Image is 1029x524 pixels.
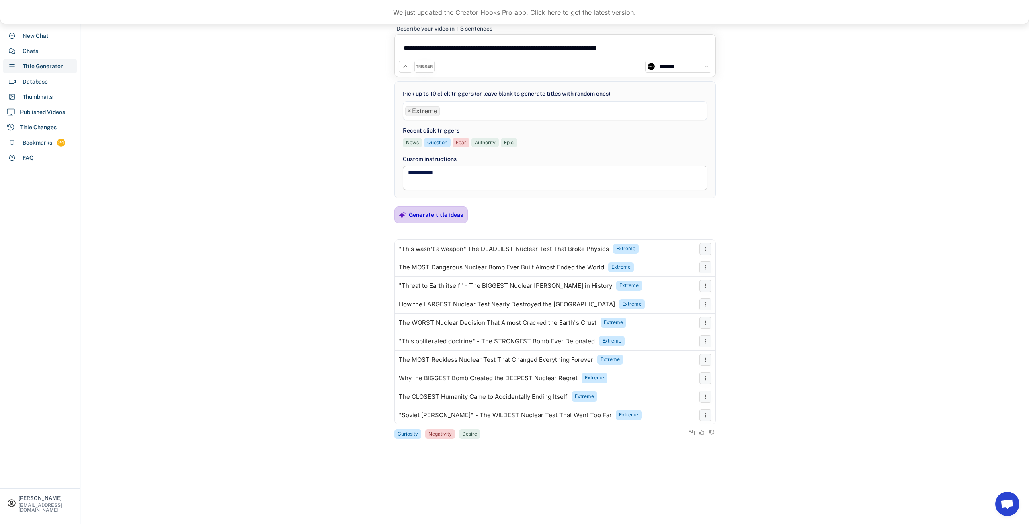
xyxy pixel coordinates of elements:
div: Title Changes [20,123,57,132]
div: FAQ [23,154,34,162]
div: Pick up to 10 click triggers (or leave blank to generate titles with random ones) [403,90,610,98]
div: Authority [475,139,496,146]
div: New Chat [23,32,49,40]
div: How the LARGEST Nuclear Test Nearly Destroyed the [GEOGRAPHIC_DATA] [399,301,615,308]
div: "Threat to Earth itself" - The BIGGEST Nuclear [PERSON_NAME] in History [399,283,612,289]
div: Extreme [604,319,623,326]
div: Negativity [428,431,452,438]
div: Chats [23,47,38,55]
div: The MOST Reckless Nuclear Test That Changed Everything Forever [399,357,593,363]
div: Generate title ideas [409,211,463,218]
span: × [408,108,411,114]
div: Extreme [619,412,638,418]
div: Extreme [601,356,620,363]
img: channels4_profile.jpg [648,63,655,70]
div: "This obliterated doctrine" - The STRONGEST Bomb Ever Detonated [399,338,595,345]
div: [EMAIL_ADDRESS][DOMAIN_NAME] [18,503,73,512]
a: Open chat [995,492,1019,516]
div: Title Generator [23,62,63,71]
div: [PERSON_NAME] [18,495,73,501]
div: Custom instructions [403,155,707,163]
div: Thumbnails [23,93,53,101]
div: Bookmarks [23,139,52,147]
div: The MOST Dangerous Nuclear Bomb Ever Built Almost Ended the World [399,264,604,271]
div: Question [427,139,447,146]
div: Database [23,77,48,86]
div: Why the BIGGEST Bomb Created the DEEPEST Nuclear Regret [399,375,578,381]
div: Describe your video in 1-3 sentences [396,25,492,32]
div: Extreme [619,282,639,289]
div: "Soviet [PERSON_NAME]" - The WILDEST Nuclear Test That Went Too Far [399,412,612,418]
div: "This wasn't a weapon" The DEADLIEST Nuclear Test That Broke Physics [399,246,609,252]
div: Extreme [602,338,621,345]
div: The CLOSEST Humanity Came to Accidentally Ending Itself [399,394,568,400]
div: Curiosity [398,431,418,438]
div: Published Videos [20,108,65,116]
div: 24 [57,139,65,146]
div: TRIGGER [416,64,433,69]
div: Extreme [622,301,642,308]
div: Epic [504,139,514,146]
div: News [406,139,419,146]
div: Recent click triggers [403,126,459,135]
div: Extreme [585,375,604,381]
div: Extreme [575,393,594,400]
div: Extreme [616,245,635,252]
div: Desire [462,431,477,438]
div: The WORST Nuclear Decision That Almost Cracked the Earth's Crust [399,320,596,326]
div: Extreme [611,264,631,271]
li: Extreme [405,106,440,116]
div: Fear [456,139,466,146]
